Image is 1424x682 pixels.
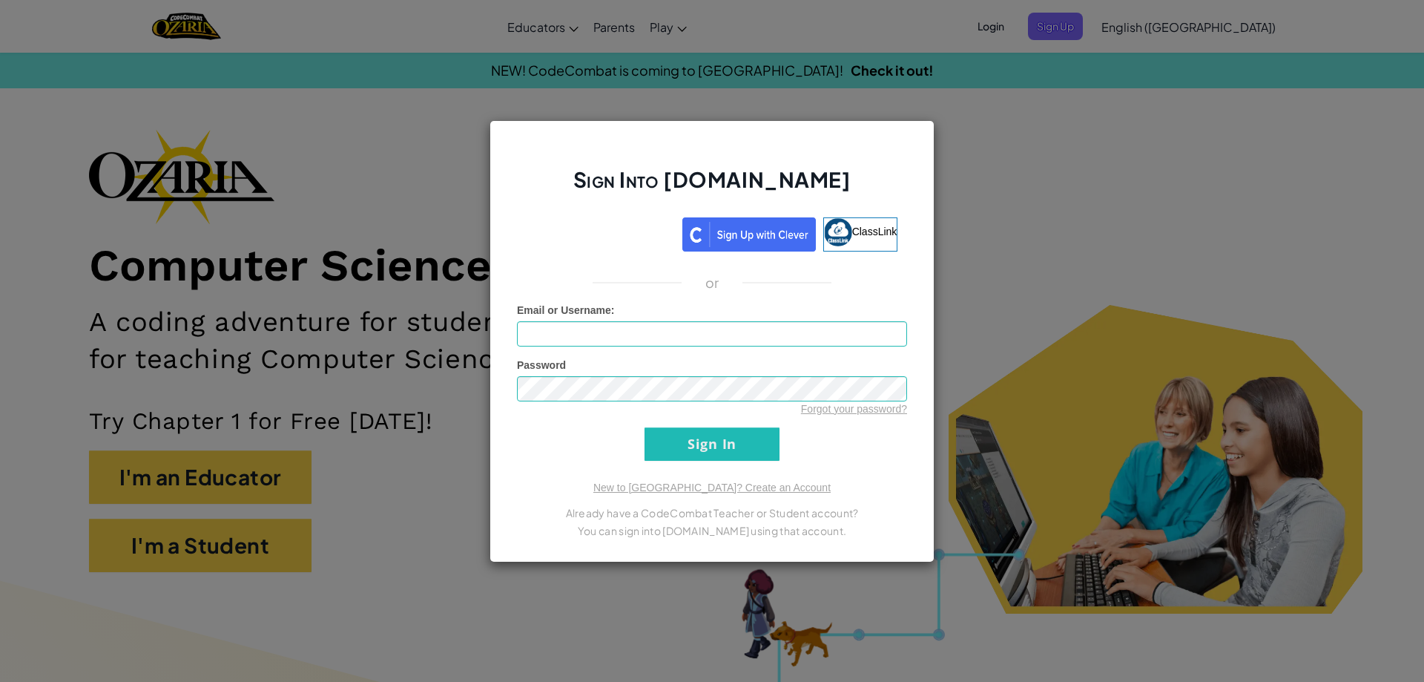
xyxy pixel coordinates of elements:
[517,522,907,540] p: You can sign into [DOMAIN_NAME] using that account.
[852,225,897,237] span: ClassLink
[519,216,682,249] iframe: Sign in with Google Button
[801,403,907,415] a: Forgot your password?
[593,482,831,494] a: New to [GEOGRAPHIC_DATA]? Create an Account
[645,427,779,461] input: Sign In
[517,504,907,522] p: Already have a CodeCombat Teacher or Student account?
[705,274,719,292] p: or
[517,303,615,318] label: :
[517,359,566,371] span: Password
[517,165,907,209] h2: Sign Into [DOMAIN_NAME]
[517,304,611,316] span: Email or Username
[824,218,852,246] img: classlink-logo-small.png
[682,217,816,252] img: clever_sso_button@2x.png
